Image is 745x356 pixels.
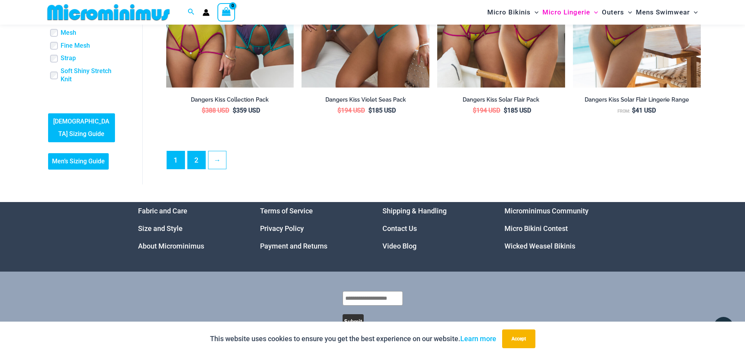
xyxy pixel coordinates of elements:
[504,224,568,233] a: Micro Bikini Contest
[233,107,236,114] span: $
[44,4,173,21] img: MM SHOP LOGO FLAT
[636,2,690,22] span: Mens Swimwear
[48,153,109,170] a: Men’s Sizing Guide
[61,67,115,84] a: Soft Shiny Stretch Knit
[61,29,76,37] a: Mesh
[202,107,229,114] bdi: 388 USD
[337,107,365,114] bdi: 194 USD
[504,242,575,250] a: Wicked Weasel Bikinis
[590,2,598,22] span: Menu Toggle
[473,107,500,114] bdi: 194 USD
[302,96,429,104] h2: Dangers Kiss Violet Seas Pack
[504,107,531,114] bdi: 185 USD
[542,2,590,22] span: Micro Lingerie
[61,42,90,50] a: Fine Mesh
[382,224,417,233] a: Contact Us
[166,151,701,174] nav: Product Pagination
[600,2,634,22] a: OutersMenu ToggleMenu Toggle
[167,151,185,169] span: Page 1
[260,242,327,250] a: Payment and Returns
[602,2,624,22] span: Outers
[632,107,635,114] span: $
[485,2,540,22] a: Micro BikinisMenu ToggleMenu Toggle
[138,202,241,255] nav: Menu
[138,202,241,255] aside: Footer Widget 1
[166,96,294,104] h2: Dangers Kiss Collection Pack
[504,107,507,114] span: $
[437,96,565,104] h2: Dangers Kiss Solar Flair Pack
[504,202,607,255] aside: Footer Widget 4
[210,333,496,345] p: This website uses cookies to ensure you get the best experience on our website.
[634,2,700,22] a: Mens SwimwearMenu ToggleMenu Toggle
[233,107,260,114] bdi: 359 USD
[487,2,531,22] span: Micro Bikinis
[382,207,447,215] a: Shipping & Handling
[138,224,183,233] a: Size and Style
[690,2,698,22] span: Menu Toggle
[382,202,485,255] aside: Footer Widget 3
[484,1,701,23] nav: Site Navigation
[460,335,496,343] a: Learn more
[260,207,313,215] a: Terms of Service
[138,207,187,215] a: Fabric and Care
[502,329,535,348] button: Accept
[166,96,294,106] a: Dangers Kiss Collection Pack
[368,107,372,114] span: $
[260,202,363,255] nav: Menu
[260,202,363,255] aside: Footer Widget 2
[188,7,195,17] a: Search icon link
[473,107,476,114] span: $
[208,151,226,169] a: →
[618,109,630,114] span: From:
[61,54,76,63] a: Strap
[632,107,656,114] bdi: 41 USD
[540,2,600,22] a: Micro LingerieMenu ToggleMenu Toggle
[531,2,539,22] span: Menu Toggle
[217,3,235,21] a: View Shopping Cart, empty
[573,96,701,104] h2: Dangers Kiss Solar Flair Lingerie Range
[624,2,632,22] span: Menu Toggle
[504,207,589,215] a: Microminimus Community
[202,107,205,114] span: $
[573,96,701,106] a: Dangers Kiss Solar Flair Lingerie Range
[343,314,364,328] button: Submit
[337,107,341,114] span: $
[368,107,396,114] bdi: 185 USD
[382,202,485,255] nav: Menu
[437,96,565,106] a: Dangers Kiss Solar Flair Pack
[138,242,204,250] a: About Microminimus
[203,9,210,16] a: Account icon link
[48,113,115,142] a: [DEMOGRAPHIC_DATA] Sizing Guide
[188,151,205,169] a: Page 2
[302,96,429,106] a: Dangers Kiss Violet Seas Pack
[504,202,607,255] nav: Menu
[382,242,416,250] a: Video Blog
[260,224,304,233] a: Privacy Policy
